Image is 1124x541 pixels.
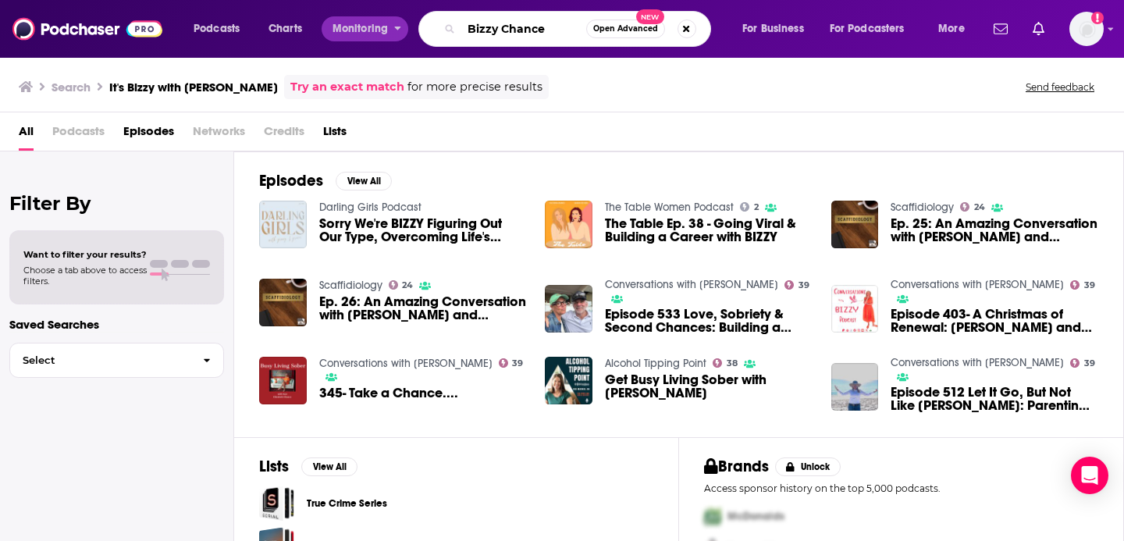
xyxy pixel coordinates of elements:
[1069,12,1104,46] span: Logged in as megcassidy
[927,16,984,41] button: open menu
[831,285,879,333] img: Episode 403- A Christmas of Renewal: Erin Sabin and Mary Fuller Sober Extend a Helping Hand at 'H...
[727,360,738,367] span: 38
[891,201,954,214] a: Scaffidiology
[259,279,307,326] a: Ep. 26: An Amazing Conversation with Bizzy Smith and Sunny Pulver Part 2
[461,16,586,41] input: Search podcasts, credits, & more...
[193,119,245,151] span: Networks
[605,373,813,400] a: Get Busy Living Sober with Elizabeth Chance
[784,280,809,290] a: 39
[259,171,323,190] h2: Episodes
[183,16,260,41] button: open menu
[1091,12,1104,24] svg: Add a profile image
[704,457,769,476] h2: Brands
[258,16,311,41] a: Charts
[194,18,240,40] span: Podcasts
[23,265,147,287] span: Choose a tab above to access filters.
[938,18,965,40] span: More
[9,343,224,378] button: Select
[891,308,1098,334] span: Episode 403- A Christmas of Renewal: [PERSON_NAME] and [PERSON_NAME] Sober Extend a Helping Hand ...
[319,357,493,370] a: Conversations with Bizzy
[605,278,778,291] a: Conversations with Bizzy
[333,18,388,40] span: Monitoring
[1084,282,1095,289] span: 39
[891,356,1064,369] a: Conversations with Bizzy
[605,373,813,400] span: Get Busy Living Sober with [PERSON_NAME]
[974,204,985,211] span: 24
[322,16,408,41] button: open menu
[742,18,804,40] span: For Business
[1084,360,1095,367] span: 39
[319,217,527,244] a: Sorry We're BIZZY Figuring Out Our Type, Overcoming Life's Roadblocks, and Pursuing Our Passions!...
[960,202,985,212] a: 24
[740,202,759,212] a: 2
[987,16,1014,42] a: Show notifications dropdown
[545,285,592,333] img: Episode 533 Love, Sobriety & Second Chances: Building a Marriage in Recovery
[307,495,387,512] a: True Crime Series
[593,25,658,33] span: Open Advanced
[319,386,458,400] span: 345- Take a Chance....
[52,80,91,94] h3: Search
[831,201,879,248] a: Ep. 25: An Amazing Conversation with Bizzy Smith and Sunny Pulver Part 1
[605,308,813,334] a: Episode 533 Love, Sobriety & Second Chances: Building a Marriage in Recovery
[433,11,726,47] div: Search podcasts, credits, & more...
[698,500,727,532] img: First Pro Logo
[891,217,1098,244] a: Ep. 25: An Amazing Conversation with Bizzy Smith and Sunny Pulver Part 1
[545,357,592,404] img: Get Busy Living Sober with Elizabeth Chance
[259,201,307,248] img: Sorry We're BIZZY Figuring Out Our Type, Overcoming Life's Roadblocks, and Pursuing Our Passions!...
[799,282,809,289] span: 39
[704,482,1098,494] p: Access sponsor history on the top 5,000 podcasts.
[319,295,527,322] a: Ep. 26: An Amazing Conversation with Bizzy Smith and Sunny Pulver Part 2
[775,457,841,476] button: Unlock
[402,282,413,289] span: 24
[1069,12,1104,46] img: User Profile
[891,386,1098,412] a: Episode 512 Let It Go, But Not Like Elsa: Parenting, Gossip, and Growing into Your Best Self
[636,9,664,24] span: New
[831,363,879,411] img: Episode 512 Let It Go, But Not Like Elsa: Parenting, Gossip, and Growing into Your Best Self
[891,278,1064,291] a: Conversations with Bizzy
[9,317,224,332] p: Saved Searches
[820,16,927,41] button: open menu
[12,14,162,44] img: Podchaser - Follow, Share and Rate Podcasts
[389,280,414,290] a: 24
[259,357,307,404] img: 345- Take a Chance....
[123,119,174,151] a: Episodes
[1070,280,1095,290] a: 39
[891,308,1098,334] a: Episode 403- A Christmas of Renewal: Erin Sabin and Mary Fuller Sober Extend a Helping Hand at 'H...
[259,486,294,521] span: True Crime Series
[891,386,1098,412] span: Episode 512 Let It Go, But Not Like [PERSON_NAME]: Parenting, Gossip, and Growing into Your Best ...
[264,119,304,151] span: Credits
[336,172,392,190] button: View All
[259,457,357,476] a: ListsView All
[754,204,759,211] span: 2
[23,249,147,260] span: Want to filter your results?
[319,201,421,214] a: Darling Girls Podcast
[1069,12,1104,46] button: Show profile menu
[9,192,224,215] h2: Filter By
[1026,16,1051,42] a: Show notifications dropdown
[727,510,784,523] span: McDonalds
[499,358,524,368] a: 39
[10,355,190,365] span: Select
[259,171,392,190] a: EpisodesView All
[259,457,289,476] h2: Lists
[319,295,527,322] span: Ep. 26: An Amazing Conversation with [PERSON_NAME] and [PERSON_NAME] Part 2
[290,78,404,96] a: Try an exact match
[586,20,665,38] button: Open AdvancedNew
[605,357,706,370] a: Alcohol Tipping Point
[19,119,34,151] span: All
[323,119,347,151] a: Lists
[605,217,813,244] a: The Table Ep. 38 - Going Viral & Building a Career with BIZZY
[512,360,523,367] span: 39
[713,358,738,368] a: 38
